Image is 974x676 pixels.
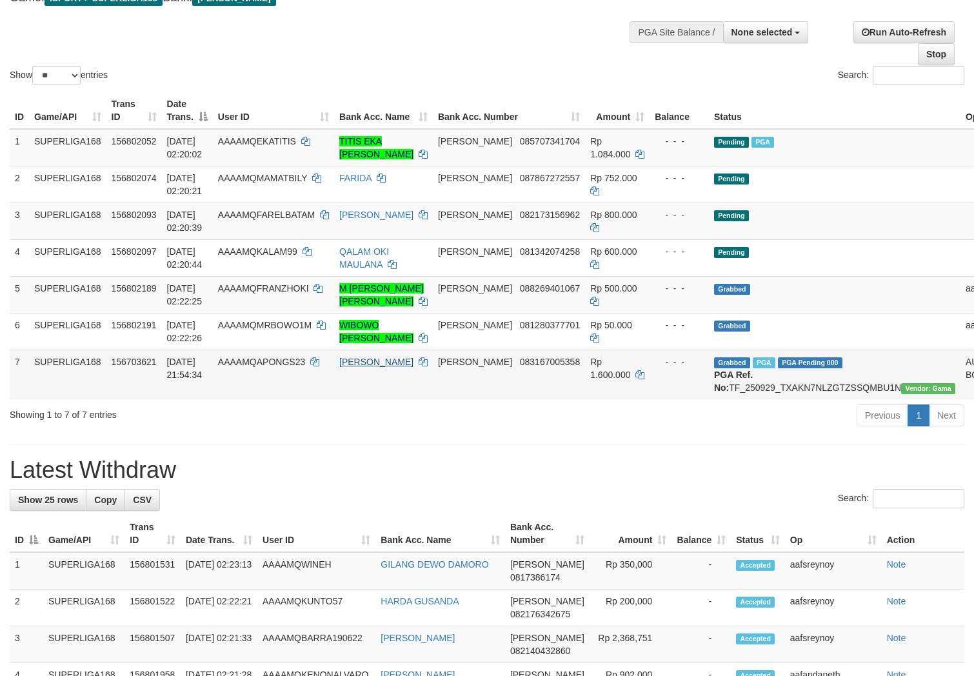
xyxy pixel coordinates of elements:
span: AAAAMQKALAM99 [218,246,297,257]
span: PGA Pending [778,357,842,368]
span: [PERSON_NAME] [438,320,512,330]
span: [PERSON_NAME] [510,596,584,606]
td: AAAAMQKUNTO57 [257,590,375,626]
td: [DATE] 02:21:33 [181,626,257,663]
span: None selected [731,27,793,37]
span: Marked by aafandaneth [751,137,774,148]
th: Balance [650,92,709,129]
td: 5 [10,276,29,313]
span: 156802189 [112,283,157,293]
td: AAAAMQWINEH [257,552,375,590]
span: Pending [714,137,749,148]
div: Showing 1 to 7 of 7 entries [10,403,396,421]
span: Copy 082176342675 to clipboard [510,609,570,619]
input: Search: [873,66,964,85]
th: Status [709,92,960,129]
td: - [671,552,731,590]
th: Bank Acc. Number: activate to sort column ascending [505,515,590,552]
th: Balance: activate to sort column ascending [671,515,731,552]
span: Copy 082173156962 to clipboard [520,210,580,220]
th: Amount: activate to sort column ascending [585,92,650,129]
span: 156703621 [112,357,157,367]
span: [DATE] 02:20:21 [167,173,203,196]
span: AAAAMQMRBOWO1M [218,320,312,330]
span: [PERSON_NAME] [438,210,512,220]
td: 3 [10,626,43,663]
label: Search: [838,489,964,508]
span: [PERSON_NAME] [510,633,584,643]
a: Run Auto-Refresh [853,21,955,43]
a: [PERSON_NAME] [339,210,413,220]
select: Showentries [32,66,81,85]
span: [DATE] 21:54:34 [167,357,203,380]
td: SUPERLIGA168 [29,166,106,203]
th: Game/API: activate to sort column ascending [29,92,106,129]
label: Search: [838,66,964,85]
span: Pending [714,210,749,221]
a: Previous [857,404,908,426]
button: None selected [723,21,809,43]
span: 156802191 [112,320,157,330]
span: Pending [714,174,749,184]
a: GILANG DEWO DAMORO [381,559,488,570]
td: aafsreynoy [785,626,882,663]
td: 6 [10,313,29,350]
div: - - - [655,135,704,148]
th: Action [882,515,964,552]
td: [DATE] 02:23:13 [181,552,257,590]
td: SUPERLIGA168 [29,129,106,166]
td: 156801507 [124,626,181,663]
th: User ID: activate to sort column ascending [213,92,334,129]
span: Rp 752.000 [590,173,637,183]
td: SUPERLIGA168 [29,276,106,313]
span: [PERSON_NAME] [438,357,512,367]
span: [PERSON_NAME] [438,173,512,183]
span: Rp 800.000 [590,210,637,220]
input: Search: [873,489,964,508]
th: Game/API: activate to sort column ascending [43,515,124,552]
span: [DATE] 02:20:39 [167,210,203,233]
span: Show 25 rows [18,495,78,505]
a: HARDA GUSANDA [381,596,459,606]
span: Grabbed [714,357,750,368]
span: 156802052 [112,136,157,146]
td: - [671,590,731,626]
td: [DATE] 02:22:21 [181,590,257,626]
th: Bank Acc. Name: activate to sort column ascending [375,515,505,552]
span: Accepted [736,597,775,608]
td: 1 [10,552,43,590]
span: 156802074 [112,173,157,183]
div: - - - [655,282,704,295]
div: - - - [655,245,704,258]
span: Rp 1.600.000 [590,357,630,380]
span: Copy 083167005358 to clipboard [520,357,580,367]
th: Status: activate to sort column ascending [731,515,785,552]
a: Note [887,559,906,570]
span: Copy 082140432860 to clipboard [510,646,570,656]
th: Bank Acc. Number: activate to sort column ascending [433,92,585,129]
td: TF_250929_TXAKN7NLZGTZSSQMBU1N [709,350,960,399]
span: 156802097 [112,246,157,257]
td: SUPERLIGA168 [29,313,106,350]
span: Rp 1.084.000 [590,136,630,159]
div: - - - [655,355,704,368]
span: [DATE] 02:20:02 [167,136,203,159]
td: AAAAMQBARRA190622 [257,626,375,663]
td: Rp 350,000 [590,552,671,590]
span: AAAAMQAPONGS23 [218,357,305,367]
th: ID: activate to sort column descending [10,515,43,552]
span: Copy 087867272557 to clipboard [520,173,580,183]
span: [DATE] 02:22:26 [167,320,203,343]
a: M [PERSON_NAME] [PERSON_NAME] [339,283,424,306]
span: Marked by aafchhiseyha [753,357,775,368]
th: ID [10,92,29,129]
label: Show entries [10,66,108,85]
span: [PERSON_NAME] [438,136,512,146]
th: Trans ID: activate to sort column ascending [106,92,162,129]
td: - [671,626,731,663]
div: - - - [655,172,704,184]
a: QALAM OKI MAULANA [339,246,389,270]
th: User ID: activate to sort column ascending [257,515,375,552]
h1: Latest Withdraw [10,457,964,483]
span: Accepted [736,633,775,644]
